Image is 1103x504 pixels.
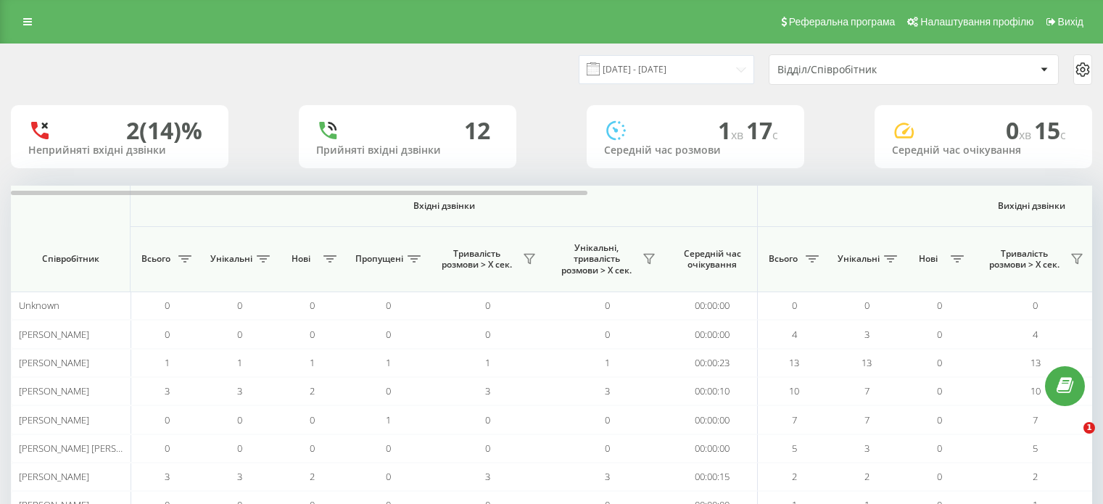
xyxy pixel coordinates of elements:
[165,413,170,426] span: 0
[28,144,211,157] div: Неприйняті вхідні дзвінки
[605,384,610,397] span: 3
[983,248,1066,270] span: Тривалість розмови > Х сек.
[937,470,942,483] span: 0
[1019,127,1034,143] span: хв
[667,463,758,491] td: 00:00:15
[485,413,490,426] span: 0
[19,356,89,369] span: [PERSON_NAME]
[937,356,942,369] span: 0
[165,328,170,341] span: 0
[765,253,801,265] span: Всього
[165,299,170,312] span: 0
[316,144,499,157] div: Прийняті вхідні дзвінки
[485,328,490,341] span: 0
[1006,115,1034,146] span: 0
[210,253,252,265] span: Унікальні
[1058,16,1083,28] span: Вихід
[864,328,869,341] span: 3
[1054,422,1088,457] iframe: Intercom live chat
[667,377,758,405] td: 00:00:10
[310,356,315,369] span: 1
[165,470,170,483] span: 3
[862,356,872,369] span: 13
[485,299,490,312] span: 0
[1033,442,1038,455] span: 5
[605,356,610,369] span: 1
[937,442,942,455] span: 0
[789,16,896,28] span: Реферальна програма
[605,442,610,455] span: 0
[386,442,391,455] span: 0
[435,248,519,270] span: Тривалість розмови > Х сек.
[789,356,799,369] span: 13
[1034,115,1066,146] span: 15
[165,442,170,455] span: 0
[386,356,391,369] span: 1
[1060,127,1066,143] span: c
[792,299,797,312] span: 0
[792,413,797,426] span: 7
[864,413,869,426] span: 7
[237,470,242,483] span: 3
[310,328,315,341] span: 0
[937,328,942,341] span: 0
[310,384,315,397] span: 2
[667,349,758,377] td: 00:00:23
[1033,470,1038,483] span: 2
[746,115,778,146] span: 17
[777,64,951,76] div: Відділ/Співробітник
[792,328,797,341] span: 4
[789,384,799,397] span: 10
[864,299,869,312] span: 0
[19,413,89,426] span: [PERSON_NAME]
[310,442,315,455] span: 0
[678,248,746,270] span: Середній час очікування
[920,16,1033,28] span: Налаштування профілю
[386,470,391,483] span: 0
[731,127,746,143] span: хв
[19,442,162,455] span: [PERSON_NAME] [PERSON_NAME]
[1083,422,1095,434] span: 1
[485,470,490,483] span: 3
[910,253,946,265] span: Нові
[386,328,391,341] span: 0
[937,299,942,312] span: 0
[1030,384,1041,397] span: 10
[23,253,117,265] span: Співробітник
[605,413,610,426] span: 0
[892,144,1075,157] div: Середній час очікування
[237,328,242,341] span: 0
[667,320,758,348] td: 00:00:00
[864,442,869,455] span: 3
[667,405,758,434] td: 00:00:00
[165,356,170,369] span: 1
[864,384,869,397] span: 7
[718,115,746,146] span: 1
[792,470,797,483] span: 2
[555,242,638,276] span: Унікальні, тривалість розмови > Х сек.
[1033,299,1038,312] span: 0
[237,299,242,312] span: 0
[310,470,315,483] span: 2
[237,442,242,455] span: 0
[772,127,778,143] span: c
[355,253,403,265] span: Пропущені
[605,470,610,483] span: 3
[838,253,880,265] span: Унікальні
[386,299,391,312] span: 0
[126,117,202,144] div: 2 (14)%
[1030,356,1041,369] span: 13
[464,117,490,144] div: 12
[168,200,719,212] span: Вхідні дзвінки
[19,299,59,312] span: Unknown
[792,442,797,455] span: 5
[667,434,758,463] td: 00:00:00
[605,299,610,312] span: 0
[237,356,242,369] span: 1
[386,413,391,426] span: 1
[237,384,242,397] span: 3
[138,253,174,265] span: Всього
[667,292,758,320] td: 00:00:00
[1033,328,1038,341] span: 4
[485,384,490,397] span: 3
